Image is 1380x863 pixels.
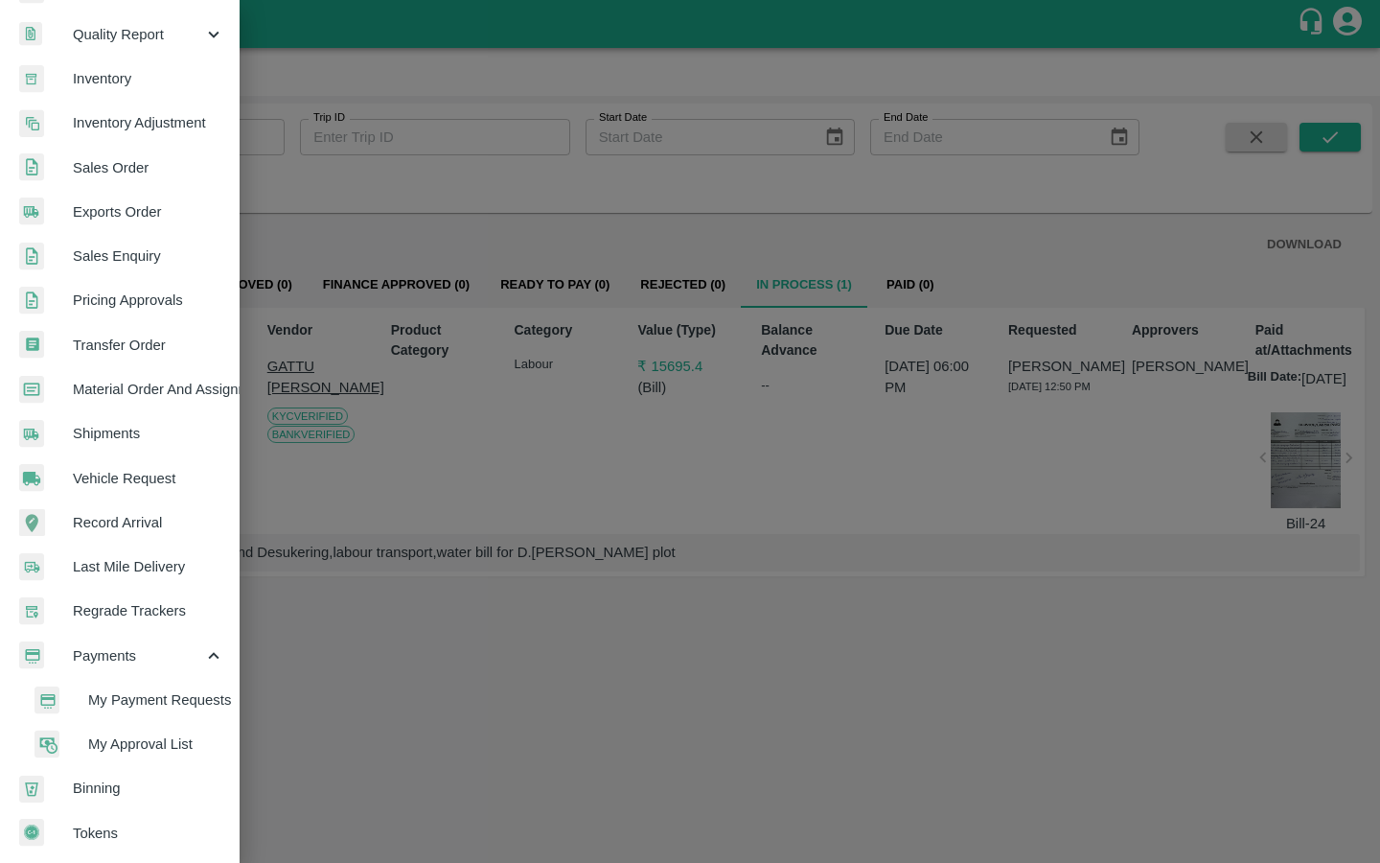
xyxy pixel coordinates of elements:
[19,597,44,625] img: whTracker
[73,245,224,267] span: Sales Enquiry
[73,645,203,666] span: Payments
[34,687,59,714] img: payment
[19,198,44,225] img: shipments
[19,641,44,669] img: payment
[73,600,224,621] span: Regrade Trackers
[15,678,240,722] a: paymentMy Payment Requests
[88,734,224,755] span: My Approval List
[73,24,203,45] span: Quality Report
[19,109,44,137] img: inventory
[19,509,45,536] img: recordArrival
[34,730,59,758] img: approval
[19,464,44,492] img: vehicle
[19,776,44,803] img: bin
[73,512,224,533] span: Record Arrival
[73,157,224,178] span: Sales Order
[15,722,240,766] a: approvalMy Approval List
[73,823,224,844] span: Tokens
[73,556,224,577] span: Last Mile Delivery
[73,68,224,89] span: Inventory
[73,468,224,489] span: Vehicle Request
[19,819,44,847] img: tokens
[19,376,44,404] img: centralMaterial
[88,689,224,711] span: My Payment Requests
[73,290,224,311] span: Pricing Approvals
[73,423,224,444] span: Shipments
[19,22,42,46] img: qualityReport
[73,112,224,133] span: Inventory Adjustment
[19,553,44,581] img: delivery
[19,243,44,270] img: sales
[19,287,44,315] img: sales
[73,201,224,222] span: Exports Order
[19,331,44,359] img: whTransfer
[19,153,44,181] img: sales
[19,420,44,448] img: shipments
[19,65,44,93] img: whInventory
[73,335,224,356] span: Transfer Order
[73,379,224,400] span: Material Order And Assignment
[73,778,224,799] span: Binning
